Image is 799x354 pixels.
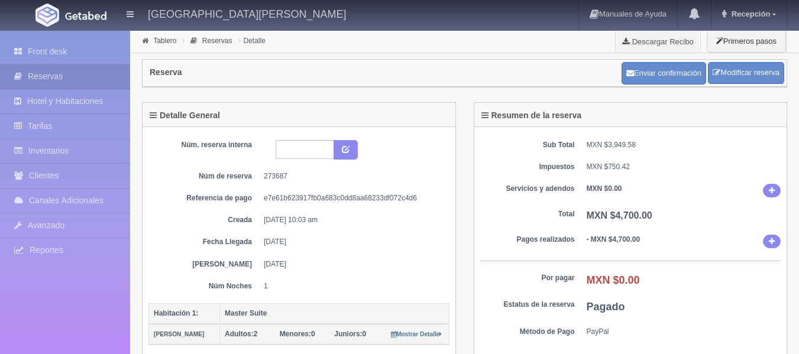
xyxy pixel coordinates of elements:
dt: Pagos realizados [480,235,575,245]
dt: Núm. reserva interna [157,140,252,150]
a: Modificar reserva [708,62,784,84]
span: 0 [280,330,315,338]
dt: Fecha Llegada [157,237,252,247]
small: Mostrar Detalle [391,331,442,337]
dt: Núm de reserva [157,171,252,181]
dt: Estatus de la reserva [480,300,575,310]
dt: Por pagar [480,273,575,283]
dd: [DATE] [264,237,441,247]
a: Mostrar Detalle [391,330,442,338]
dt: Núm Noches [157,281,252,291]
h4: Reserva [150,68,182,77]
span: Recepción [729,9,771,18]
a: Tablero [153,37,176,45]
h4: [GEOGRAPHIC_DATA][PERSON_NAME] [148,6,346,21]
small: [PERSON_NAME] [154,331,204,337]
a: Descargar Recibo [616,30,700,53]
dd: PayPal [587,327,781,337]
b: Pagado [587,301,625,313]
li: Detalle [235,35,269,46]
img: Getabed [35,4,59,27]
dt: Servicios y adendos [480,184,575,194]
b: MXN $4,700.00 [587,210,652,220]
span: 2 [225,330,257,338]
h4: Detalle General [150,111,220,120]
dd: MXN $3,949.58 [587,140,781,150]
span: 0 [334,330,366,338]
dt: Total [480,209,575,219]
strong: Menores: [280,330,311,338]
dt: Referencia de pago [157,193,252,203]
dd: e7e61b623917fb0a683c0dd8aa68233df072c4d6 [264,193,441,203]
strong: Adultos: [225,330,254,338]
dd: 273687 [264,171,441,181]
dd: [DATE] [264,259,441,269]
dd: [DATE] 10:03 am [264,215,441,225]
b: Habitación 1: [154,309,198,317]
img: Getabed [65,11,106,20]
h4: Resumen de la reserva [481,111,582,120]
a: Reservas [202,37,232,45]
dd: 1 [264,281,441,291]
b: MXN $0.00 [587,274,640,286]
dt: [PERSON_NAME] [157,259,252,269]
dt: Sub Total [480,140,575,150]
dt: Creada [157,215,252,225]
th: Master Suite [220,303,449,324]
button: Enviar confirmación [622,62,706,85]
b: - MXN $4,700.00 [587,235,641,243]
dd: MXN $750.42 [587,162,781,172]
strong: Juniors: [334,330,362,338]
dt: Método de Pago [480,327,575,337]
button: Primeros pasos [707,30,786,53]
dt: Impuestos [480,162,575,172]
b: MXN $0.00 [587,184,622,193]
